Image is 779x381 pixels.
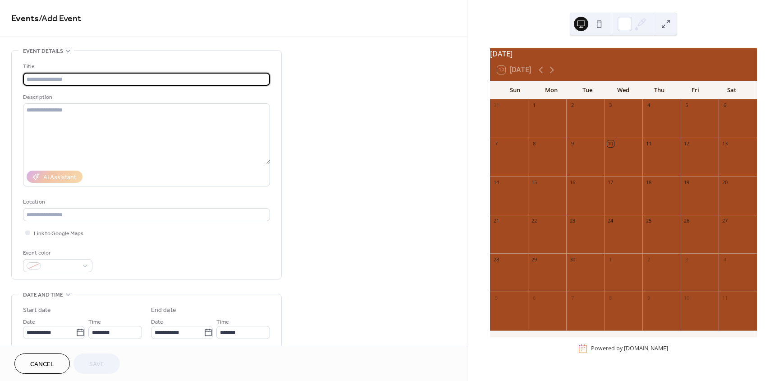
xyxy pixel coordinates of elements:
[490,48,757,59] div: [DATE]
[607,218,614,224] div: 24
[23,317,35,327] span: Date
[645,256,652,263] div: 2
[721,102,728,109] div: 6
[531,179,537,186] div: 15
[569,218,576,224] div: 23
[531,140,537,147] div: 8
[645,218,652,224] div: 25
[39,10,81,28] span: / Add Event
[569,81,605,99] div: Tue
[23,248,91,258] div: Event color
[683,256,690,263] div: 3
[493,140,499,147] div: 7
[493,294,499,301] div: 5
[721,179,728,186] div: 20
[678,81,714,99] div: Fri
[591,345,668,353] div: Powered by
[607,256,614,263] div: 1
[683,102,690,109] div: 5
[645,102,652,109] div: 4
[569,256,576,263] div: 30
[151,317,163,327] span: Date
[493,102,499,109] div: 31
[23,197,268,207] div: Location
[624,345,668,353] a: [DOMAIN_NAME]
[531,218,537,224] div: 22
[714,81,750,99] div: Sat
[531,256,537,263] div: 29
[23,290,63,300] span: Date and time
[645,179,652,186] div: 18
[569,102,576,109] div: 2
[642,81,678,99] div: Thu
[569,179,576,186] div: 16
[23,93,268,102] div: Description
[683,179,690,186] div: 19
[607,179,614,186] div: 17
[23,306,51,315] div: Start date
[216,317,229,327] span: Time
[569,294,576,301] div: 7
[34,229,83,238] span: Link to Google Maps
[721,218,728,224] div: 27
[683,218,690,224] div: 26
[14,353,70,374] button: Cancel
[11,10,39,28] a: Events
[493,256,499,263] div: 28
[493,218,499,224] div: 21
[151,306,176,315] div: End date
[533,81,569,99] div: Mon
[721,256,728,263] div: 4
[23,46,63,56] span: Event details
[721,294,728,301] div: 11
[493,179,499,186] div: 14
[497,81,533,99] div: Sun
[607,140,614,147] div: 10
[23,62,268,71] div: Title
[30,360,54,369] span: Cancel
[88,317,101,327] span: Time
[569,140,576,147] div: 9
[607,294,614,301] div: 8
[645,140,652,147] div: 11
[531,102,537,109] div: 1
[531,294,537,301] div: 6
[607,102,614,109] div: 3
[683,140,690,147] div: 12
[683,294,690,301] div: 10
[645,294,652,301] div: 9
[721,140,728,147] div: 13
[605,81,642,99] div: Wed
